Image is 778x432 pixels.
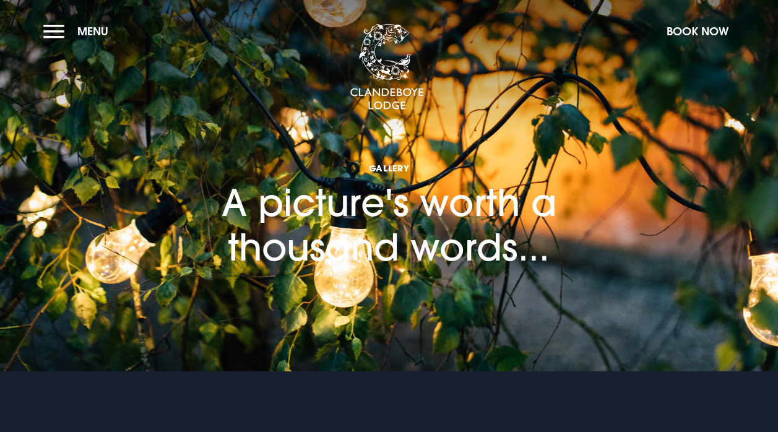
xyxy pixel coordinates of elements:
[142,108,637,269] h1: A picture's worth a thousand words...
[77,24,108,38] span: Menu
[350,24,424,111] img: Clandeboye Lodge
[43,18,115,45] button: Menu
[142,162,637,174] span: Gallery
[660,18,735,45] button: Book Now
